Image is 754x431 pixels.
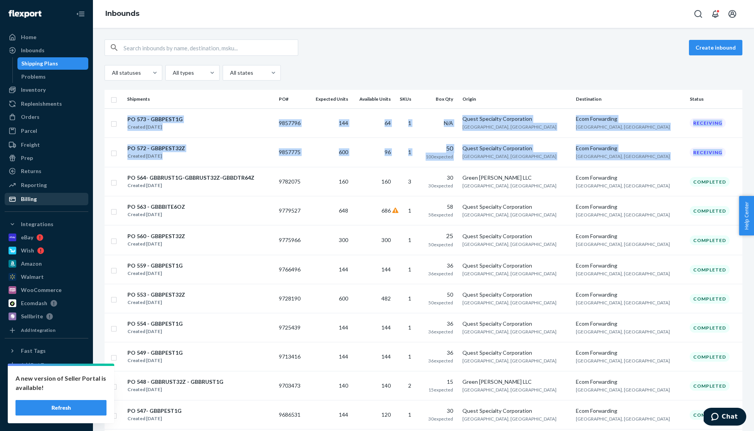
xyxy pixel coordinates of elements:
div: Ecom Forwarding [576,115,684,123]
span: 300 [339,237,348,243]
a: Prep [5,152,88,164]
input: All types [172,69,173,77]
span: 1 [408,411,411,418]
div: Ecom Forwarding [576,349,684,357]
span: 1 [408,353,411,360]
button: Open notifications [708,6,723,22]
a: Billing [5,193,88,205]
button: Talk to Support [5,386,88,398]
span: 36 expected [428,329,453,335]
a: Replenishments [5,98,88,110]
div: PO 572 - GBBPEST32Z [127,144,185,152]
td: 9686531 [276,400,307,429]
span: [GEOGRAPHIC_DATA], [GEOGRAPHIC_DATA] [462,153,556,159]
div: Created [DATE] [127,299,185,306]
td: 9857796 [276,108,307,137]
button: Open Search Box [690,6,706,22]
div: Wish [21,247,34,254]
td: 9703473 [276,371,307,400]
div: Freight [21,141,40,149]
span: 1 [408,324,411,331]
span: [GEOGRAPHIC_DATA], [GEOGRAPHIC_DATA] [462,124,556,130]
div: Quest Specialty Corporation [462,232,570,240]
div: Quest Specialty Corporation [462,320,570,328]
div: Ecom Forwarding [576,291,684,299]
span: 140 [381,382,391,389]
span: [GEOGRAPHIC_DATA], [GEOGRAPHIC_DATA] [462,241,556,247]
div: Receiving [690,118,726,128]
td: 9766496 [276,255,307,284]
button: Give Feedback [5,412,88,424]
a: Inventory [5,84,88,96]
span: Help Center [739,196,754,235]
div: PO 553 - GBBPEST32Z [127,291,185,299]
button: Create inbound [689,40,742,55]
span: 15 expected [428,387,453,393]
span: 144 [339,266,348,273]
div: 50 [421,144,453,153]
div: Ecom Forwarding [576,378,684,386]
div: 36 [421,320,453,328]
span: [GEOGRAPHIC_DATA], [GEOGRAPHIC_DATA] [576,153,670,159]
div: Ecom Forwarding [576,232,684,240]
div: Completed [690,265,730,275]
a: Wish [5,244,88,257]
div: Ecom Forwarding [576,262,684,270]
div: Created [DATE] [127,357,183,364]
span: 2 [408,382,411,389]
span: [GEOGRAPHIC_DATA], [GEOGRAPHIC_DATA] [576,387,670,393]
span: 144 [339,411,348,418]
span: 1 [408,120,411,126]
div: Billing [21,195,37,203]
span: 144 [339,353,348,360]
div: Home [21,33,36,41]
span: [GEOGRAPHIC_DATA], [GEOGRAPHIC_DATA] [462,183,556,189]
div: Created [DATE] [127,270,183,277]
td: 9857775 [276,137,307,167]
th: Destination [573,90,687,108]
button: Close Navigation [73,6,88,22]
a: Returns [5,165,88,177]
th: Available Units [351,90,394,108]
span: 160 [381,178,391,185]
div: Completed [690,206,730,216]
div: Replenishments [21,100,62,108]
span: 50 expected [428,300,453,306]
div: Completed [690,294,730,304]
div: Ecom Forwarding [576,320,684,328]
a: Sellbrite [5,310,88,323]
span: 1 [408,237,411,243]
th: PO# [276,90,307,108]
span: 144 [381,324,391,331]
span: [GEOGRAPHIC_DATA], [GEOGRAPHIC_DATA] [462,416,556,422]
span: [GEOGRAPHIC_DATA], [GEOGRAPHIC_DATA] [576,271,670,276]
div: PO 554 - GBBPEST1G [127,320,183,328]
p: A new version of Seller Portal is available! [15,374,106,392]
span: 1 [408,149,411,155]
td: 9779527 [276,196,307,225]
span: 100 expected [426,154,453,160]
span: 1 [408,207,411,214]
div: Shipping Plans [21,60,58,67]
div: 15 [421,378,453,386]
div: Created [DATE] [127,182,254,189]
div: WooCommerce [21,286,62,294]
a: eBay [5,231,88,244]
span: 144 [339,120,348,126]
span: [GEOGRAPHIC_DATA], [GEOGRAPHIC_DATA] [576,183,670,189]
span: 600 [339,295,348,302]
span: 600 [339,149,348,155]
div: PO 559 - GBBPEST1G [127,262,183,270]
div: Quest Specialty Corporation [462,262,570,270]
div: PO 563 - GBBBITE6OZ [127,203,185,211]
a: Add Fast Tag [5,360,88,369]
div: Completed [690,381,730,391]
div: 30 [421,407,453,415]
img: Flexport logo [9,10,41,18]
a: Home [5,31,88,43]
span: 50 expected [428,242,453,247]
div: Created [DATE] [127,152,185,160]
span: [GEOGRAPHIC_DATA], [GEOGRAPHIC_DATA] [462,212,556,218]
button: Integrations [5,218,88,230]
div: eBay [21,234,33,241]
